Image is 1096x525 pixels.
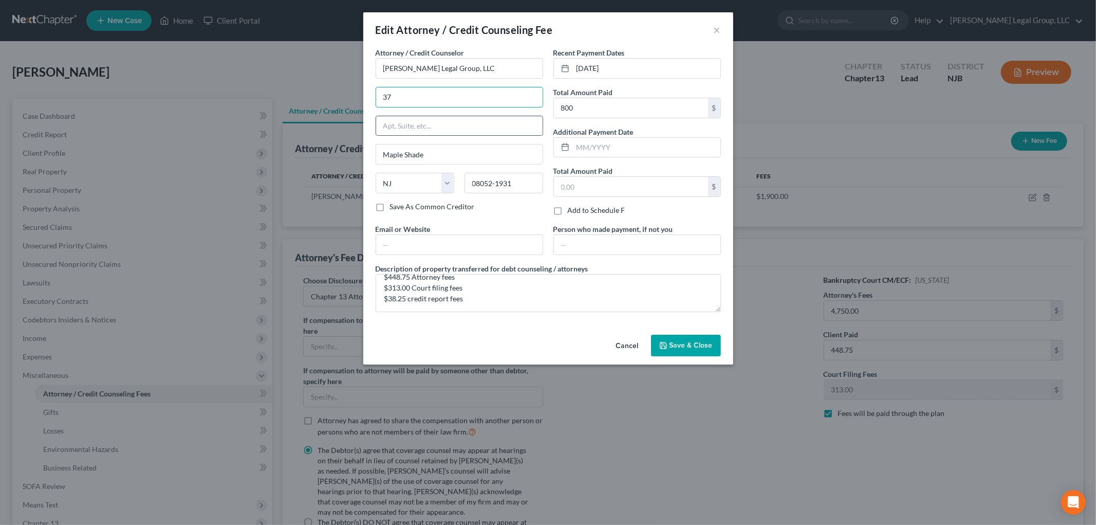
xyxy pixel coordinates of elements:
[376,58,543,79] input: Search creditor by name...
[553,224,673,234] label: Person who made payment, if not you
[714,24,721,36] button: ×
[708,177,720,196] div: $
[397,24,553,36] span: Attorney / Credit Counseling Fee
[376,24,395,36] span: Edit
[554,235,720,255] input: --
[608,336,647,356] button: Cancel
[708,98,720,118] div: $
[376,144,543,164] input: Enter city...
[670,341,713,350] span: Save & Close
[553,126,634,137] label: Additional Payment Date
[465,173,543,193] input: Enter zip...
[554,98,708,118] input: 0.00
[376,116,543,136] input: Apt, Suite, etc...
[553,47,625,58] label: Recent Payment Dates
[376,263,588,274] label: Description of property transferred for debt counseling / attorneys
[376,48,465,57] span: Attorney / Credit Counselor
[376,235,543,255] input: --
[651,335,721,356] button: Save & Close
[568,205,625,215] label: Add to Schedule F
[390,202,475,212] label: Save As Common Creditor
[1061,490,1086,515] div: Open Intercom Messenger
[553,166,613,176] label: Total Amount Paid
[573,59,720,78] input: MM/YYYY
[376,87,543,107] input: Enter address...
[554,177,708,196] input: 0.00
[573,138,720,157] input: MM/YYYY
[553,87,613,98] label: Total Amount Paid
[376,224,431,234] label: Email or Website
